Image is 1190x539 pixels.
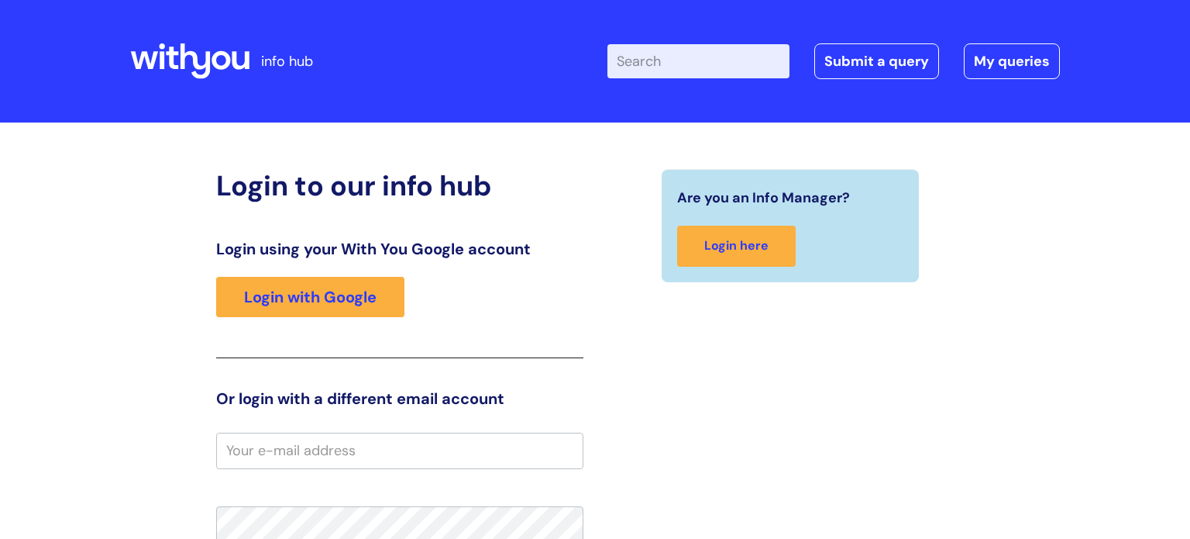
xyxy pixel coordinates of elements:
h3: Login using your With You Google account [216,240,583,258]
p: info hub [261,49,313,74]
input: Search [607,44,789,78]
h3: Or login with a different email account [216,389,583,408]
a: Login with Google [216,277,404,317]
input: Your e-mail address [216,433,583,468]
span: Are you an Info Manager? [677,185,850,210]
a: My queries [964,43,1060,79]
a: Login here [677,226,796,267]
a: Submit a query [814,43,939,79]
h2: Login to our info hub [216,169,583,202]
